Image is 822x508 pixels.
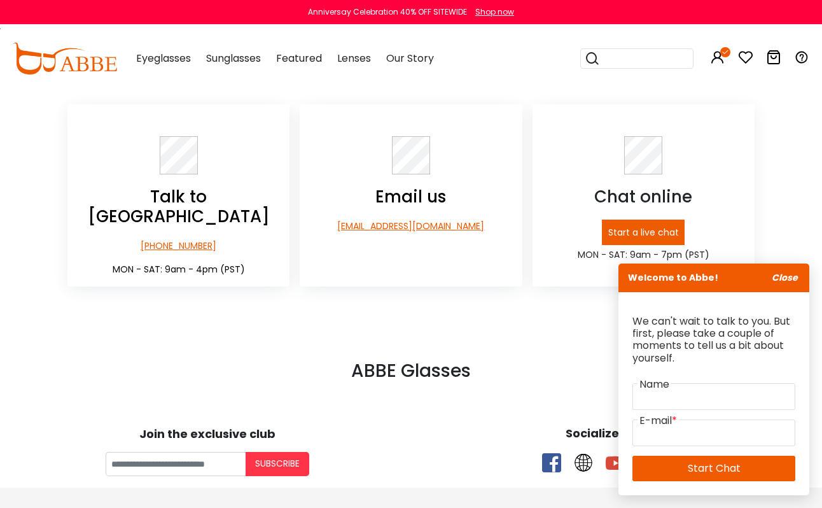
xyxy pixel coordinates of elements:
[67,360,755,382] h3: ABBE Glasses
[632,315,795,364] p: We can't wait to talk to you. But first, please take a couple of moments to tell us a bit about y...
[276,51,322,66] span: Featured
[308,6,467,18] div: Anniversay Celebration 40% OFF SITEWIDE
[300,136,522,233] a: Email us [EMAIL_ADDRESS][DOMAIN_NAME]
[469,6,514,17] a: Shop now
[772,271,798,284] i: Close
[618,264,809,292] p: Welcome to Abbe!
[475,6,514,18] div: Shop now
[602,220,685,245] p: Start a live chat
[106,452,246,476] input: Your email
[300,220,522,233] p: [EMAIL_ADDRESS][DOMAIN_NAME]
[632,456,795,481] a: Start Chat
[574,453,593,472] span: twitter
[417,425,812,442] div: Socialize with us
[136,51,191,66] span: Eyeglasses
[206,51,261,66] span: Sunglasses
[637,377,671,392] label: Name
[67,136,289,276] a: Talk to [GEOGRAPHIC_DATA] [PHONE_NUMBER] MON - SAT: 9am - 4pm (PST)
[67,263,289,276] p: MON - SAT: 9am - 4pm (PST)
[300,187,522,207] h3: Email us
[67,239,289,253] p: [PHONE_NUMBER]
[542,453,561,472] span: facebook
[606,453,625,472] span: youtube
[13,43,117,74] img: abbeglasses.com
[246,452,309,476] button: Subscribe
[637,413,679,428] label: E-mail
[67,187,289,227] h3: Talk to [GEOGRAPHIC_DATA]
[533,248,755,262] p: MON - SAT: 9am - 7pm (PST)
[10,423,405,442] div: Join the exclusive club
[386,51,434,66] span: Our Story
[337,51,371,66] span: Lenses
[533,187,755,207] h3: Chat online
